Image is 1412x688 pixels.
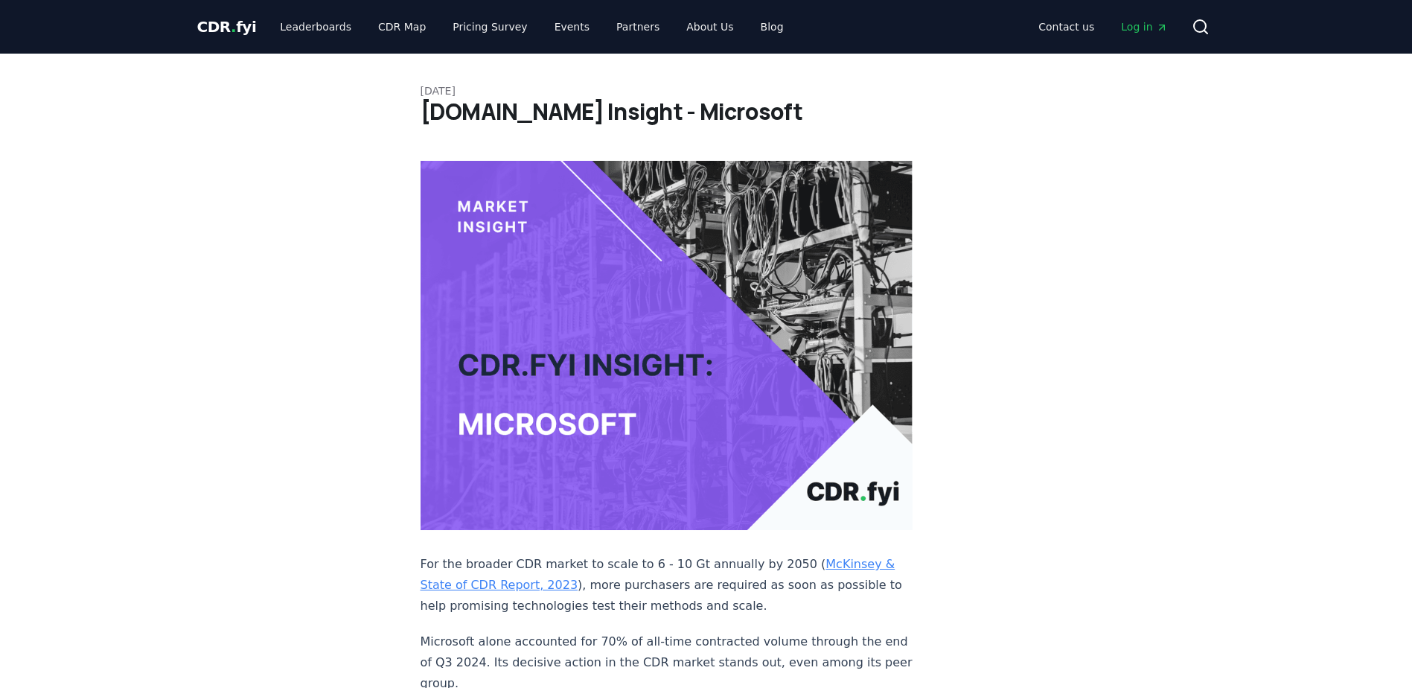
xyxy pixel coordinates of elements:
a: Log in [1109,13,1179,40]
a: Partners [604,13,671,40]
nav: Main [1026,13,1179,40]
a: Blog [749,13,796,40]
h1: [DOMAIN_NAME] Insight - Microsoft [421,98,992,125]
a: CDR.fyi [197,16,257,37]
a: Events [543,13,601,40]
a: About Us [674,13,745,40]
p: For the broader CDR market to scale to 6 - 10 Gt annually by 2050 ( ), more purchasers are requir... [421,554,913,617]
nav: Main [268,13,795,40]
img: blog post image [421,161,913,530]
a: Pricing Survey [441,13,539,40]
span: . [231,18,236,36]
a: CDR Map [366,13,438,40]
span: Log in [1121,19,1167,34]
a: Contact us [1026,13,1106,40]
a: Leaderboards [268,13,363,40]
p: [DATE] [421,83,992,98]
span: CDR fyi [197,18,257,36]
